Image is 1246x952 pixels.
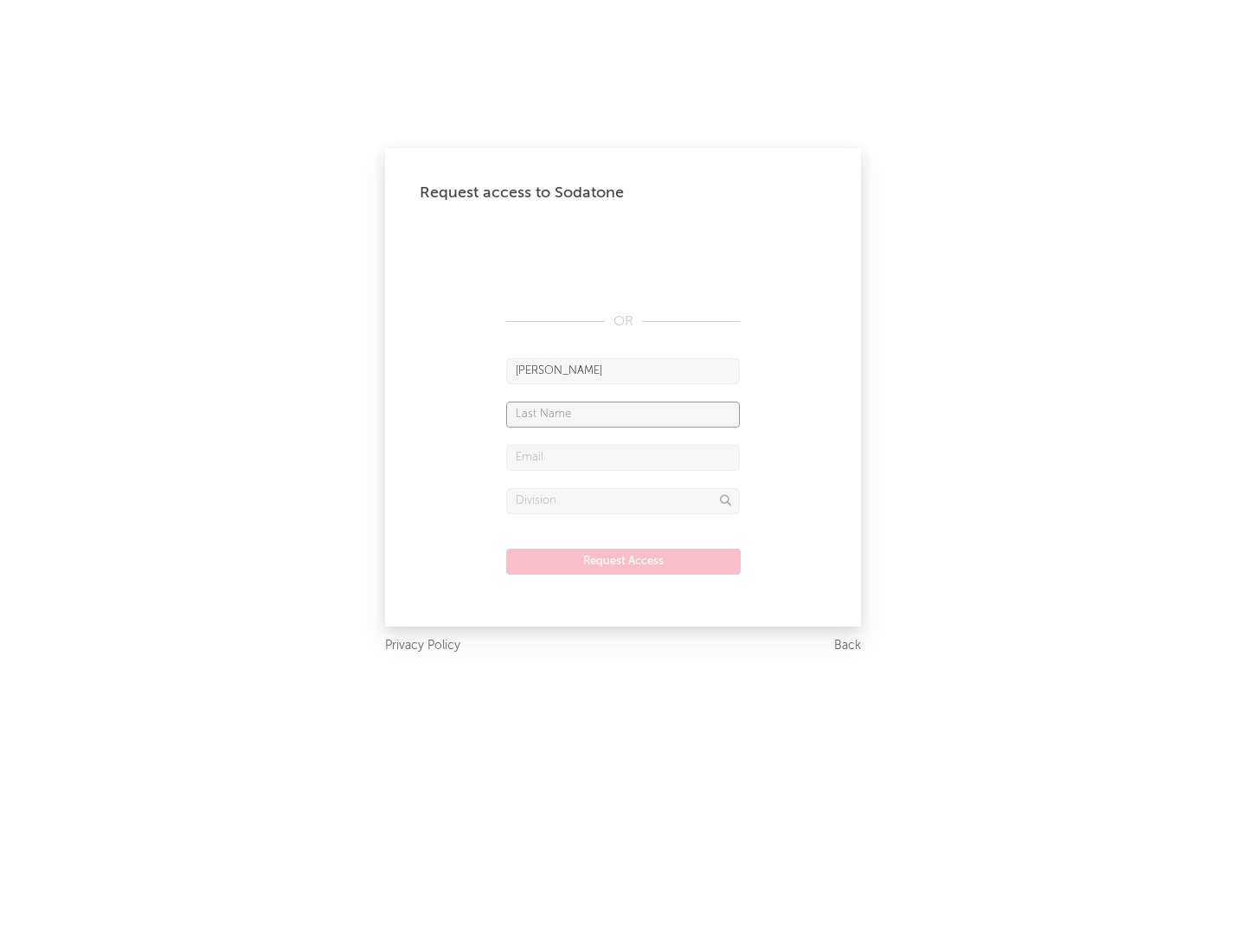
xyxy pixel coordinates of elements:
button: Request Access [506,549,741,575]
input: Last Name [506,402,740,428]
input: Email [506,445,740,471]
div: Request access to Sodatone [420,183,826,203]
input: Division [506,488,740,514]
a: Back [834,635,861,657]
div: OR [506,312,740,332]
input: First Name [506,358,740,384]
a: Privacy Policy [385,635,460,657]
